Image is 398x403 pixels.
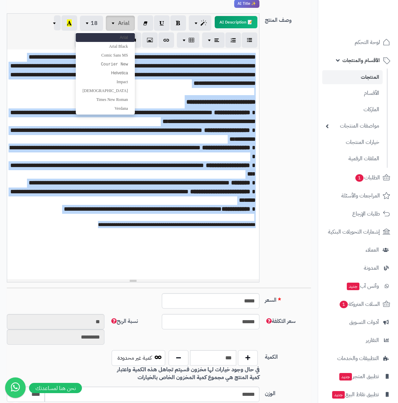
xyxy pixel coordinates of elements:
[347,283,359,290] span: جديد
[322,350,394,367] a: التطبيقات والخدمات
[342,56,380,65] span: الأقسام والمنتجات
[352,209,380,219] span: طلبات الإرجاع
[76,86,135,95] a: [DEMOGRAPHIC_DATA]
[339,373,352,380] span: جديد
[352,5,392,19] img: logo-2.png
[76,77,135,86] a: Impact
[76,95,135,104] a: Times New Roman
[341,191,380,200] span: المراجعات والأسئلة
[322,34,394,50] a: لوحة التحكم
[265,317,296,325] span: سعر التكلفة
[331,390,379,399] span: تطبيق نقاط البيع
[355,38,380,47] span: لوحة التحكم
[80,16,103,31] button: 18
[322,260,394,276] a: المدونة
[322,119,383,133] a: مواصفات المنتجات
[120,35,128,40] span: Arial
[366,245,379,255] span: العملاء
[109,44,128,49] span: Arial Black
[117,365,259,382] b: في حال وجود خيارات لها مخزون فسيتم تجاهل هذه الكمية واعتبار كمية المنتج هي مجموع كمية المخزون الخ...
[101,62,128,67] span: Courier New
[328,227,380,237] span: إشعارات التحويلات البنكية
[332,391,345,399] span: جديد
[76,51,135,60] a: Comic Sans MS
[355,173,380,182] span: الطلبات
[101,53,128,58] span: Comic Sans MS
[349,317,379,327] span: أدوات التسويق
[322,368,394,385] a: تطبيق المتجرجديد
[118,19,129,27] span: Arial
[346,281,379,291] span: وآتس آب
[110,317,138,325] span: نسبة الربح
[262,13,314,24] label: وصف المنتج
[322,386,394,403] a: تطبيق نقاط البيعجديد
[262,350,314,361] label: الكمية
[322,242,394,258] a: العملاء
[322,278,394,294] a: وآتس آبجديد
[106,16,135,31] button: Arial
[76,60,135,69] a: Courier New
[117,79,128,84] span: Impact
[366,335,379,345] span: التقارير
[215,16,257,28] button: 📝 AI Description
[91,19,98,27] span: 18
[364,263,379,273] span: المدونة
[322,296,394,312] a: السلات المتروكة1
[322,70,383,84] a: المنتجات
[322,224,394,240] a: إشعارات التحويلات البنكية
[322,86,383,101] a: الأقسام
[76,33,135,42] a: Arial
[340,300,348,308] span: 1
[355,174,364,181] span: 1
[322,314,394,330] a: أدوات التسويق
[322,169,394,186] a: الطلبات1
[322,135,383,150] a: خيارات المنتجات
[83,88,128,93] span: [DEMOGRAPHIC_DATA]
[76,42,135,51] a: Arial Black
[111,71,128,75] span: Helvetica
[76,69,135,77] a: Helvetica
[322,332,394,348] a: التقارير
[322,151,383,166] a: الملفات الرقمية
[96,97,128,102] span: Times New Roman
[339,299,380,309] span: السلات المتروكة
[322,206,394,222] a: طلبات الإرجاع
[262,387,314,398] label: الوزن
[262,293,314,304] label: السعر
[115,106,128,111] span: Verdana
[337,354,379,363] span: التطبيقات والخدمات
[339,372,379,381] span: تطبيق المتجر
[322,102,383,117] a: الماركات
[76,104,135,113] a: Verdana
[322,188,394,204] a: المراجعات والأسئلة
